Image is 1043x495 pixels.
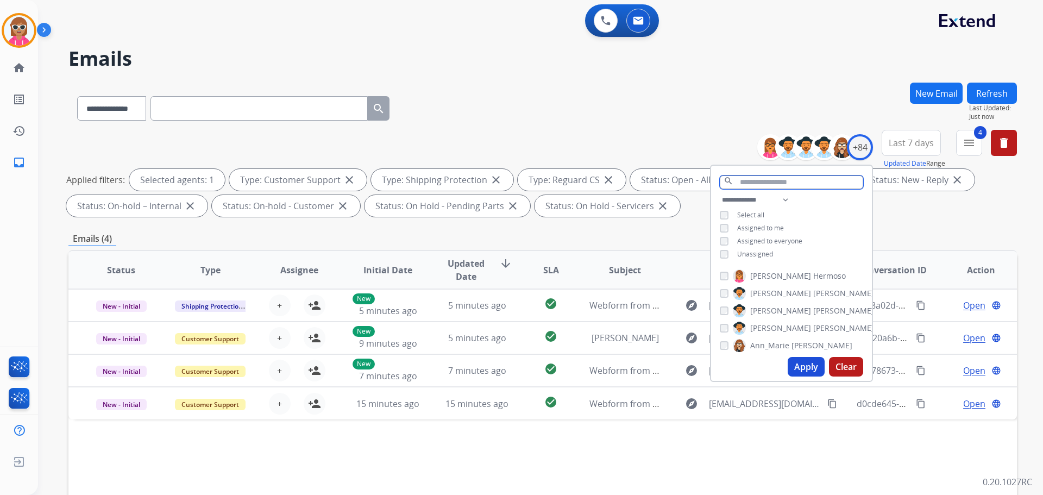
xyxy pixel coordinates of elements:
span: 5 minutes ago [448,332,506,344]
span: Customer Support [175,333,246,344]
span: Open [963,397,985,410]
div: Status: Open - All [630,169,737,191]
span: + [277,331,282,344]
span: New - Initial [96,366,147,377]
button: New Email [910,83,963,104]
span: Updated Date [442,257,491,283]
p: Applied filters: [66,173,125,186]
span: [EMAIL_ADDRESS][DOMAIN_NAME] [709,299,821,312]
span: Conversation ID [857,264,927,277]
button: Apply [788,357,825,377]
mat-icon: explore [685,364,698,377]
button: 4 [956,130,982,156]
div: Status: On-hold – Internal [66,195,208,217]
span: Customer Support [175,366,246,377]
mat-icon: check_circle [544,396,557,409]
span: [PERSON_NAME] [813,323,874,334]
span: [PERSON_NAME] [592,332,659,344]
span: [PERSON_NAME] [750,323,811,334]
span: 15 minutes ago [445,398,508,410]
div: Status: On-hold - Customer [212,195,360,217]
mat-icon: content_copy [916,399,926,409]
span: [PERSON_NAME] [813,288,874,299]
span: Status [107,264,135,277]
button: + [269,327,291,349]
mat-icon: content_copy [827,399,837,409]
span: Just now [969,112,1017,121]
span: Webform from [EMAIL_ADDRESS][DOMAIN_NAME] on [DATE] [589,365,835,377]
mat-icon: history [12,124,26,137]
span: Unassigned [737,249,773,259]
mat-icon: close [951,173,964,186]
th: Action [928,251,1017,289]
span: 9 minutes ago [359,337,417,349]
div: Selected agents: 1 [129,169,225,191]
span: Open [963,364,985,377]
mat-icon: close [343,173,356,186]
div: Status: On Hold - Pending Parts [365,195,530,217]
mat-icon: person_add [308,331,321,344]
span: [PERSON_NAME] [750,305,811,316]
span: [PERSON_NAME] [791,340,852,351]
span: Subject [609,264,641,277]
span: [PERSON_NAME] [750,288,811,299]
div: Status: New - Reply [860,169,975,191]
button: + [269,295,291,316]
mat-icon: content_copy [916,300,926,310]
mat-icon: check_circle [544,362,557,375]
span: d0cde645-8b4f-4106-a1cd-dec27138dc2f [857,398,1021,410]
mat-icon: language [991,300,1001,310]
span: Customer Support [175,399,246,410]
span: [EMAIL_ADDRESS][DOMAIN_NAME] [709,331,821,344]
mat-icon: delete [997,136,1010,149]
mat-icon: explore [685,397,698,410]
mat-icon: content_copy [916,366,926,375]
span: 4 [974,126,987,139]
span: Assigned to everyone [737,236,802,246]
mat-icon: home [12,61,26,74]
mat-icon: close [184,199,197,212]
span: [PERSON_NAME] [750,271,811,281]
button: Last 7 days [882,130,941,156]
button: Updated Date [884,159,926,168]
div: Type: Customer Support [229,169,367,191]
mat-icon: language [991,399,1001,409]
mat-icon: inbox [12,156,26,169]
mat-icon: explore [685,331,698,344]
span: 7 minutes ago [359,370,417,382]
button: + [269,360,291,381]
mat-icon: check_circle [544,330,557,343]
mat-icon: check_circle [544,297,557,310]
mat-icon: person_add [308,397,321,410]
span: Webform from [EMAIL_ADDRESS][DOMAIN_NAME] on [DATE] [589,299,835,311]
span: Assignee [280,264,318,277]
span: Shipping Protection [175,300,249,312]
mat-icon: explore [685,299,698,312]
span: New - Initial [96,333,147,344]
div: Status: On Hold - Servicers [535,195,680,217]
img: avatar [4,15,34,46]
button: Clear [829,357,863,377]
span: + [277,397,282,410]
p: New [353,293,375,304]
span: SLA [543,264,559,277]
span: 5 minutes ago [448,299,506,311]
mat-icon: arrow_downward [499,257,512,270]
mat-icon: close [656,199,669,212]
div: Type: Reguard CS [518,169,626,191]
span: Ann_Marie [750,340,789,351]
h2: Emails [68,48,1017,70]
span: Range [884,159,945,168]
mat-icon: menu [963,136,976,149]
mat-icon: search [372,102,385,115]
span: New - Initial [96,300,147,312]
mat-icon: language [991,366,1001,375]
p: Emails (4) [68,232,116,246]
span: Open [963,331,985,344]
span: Open [963,299,985,312]
button: + [269,393,291,415]
div: +84 [847,134,873,160]
span: + [277,299,282,312]
span: Last Updated: [969,104,1017,112]
span: Type [200,264,221,277]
